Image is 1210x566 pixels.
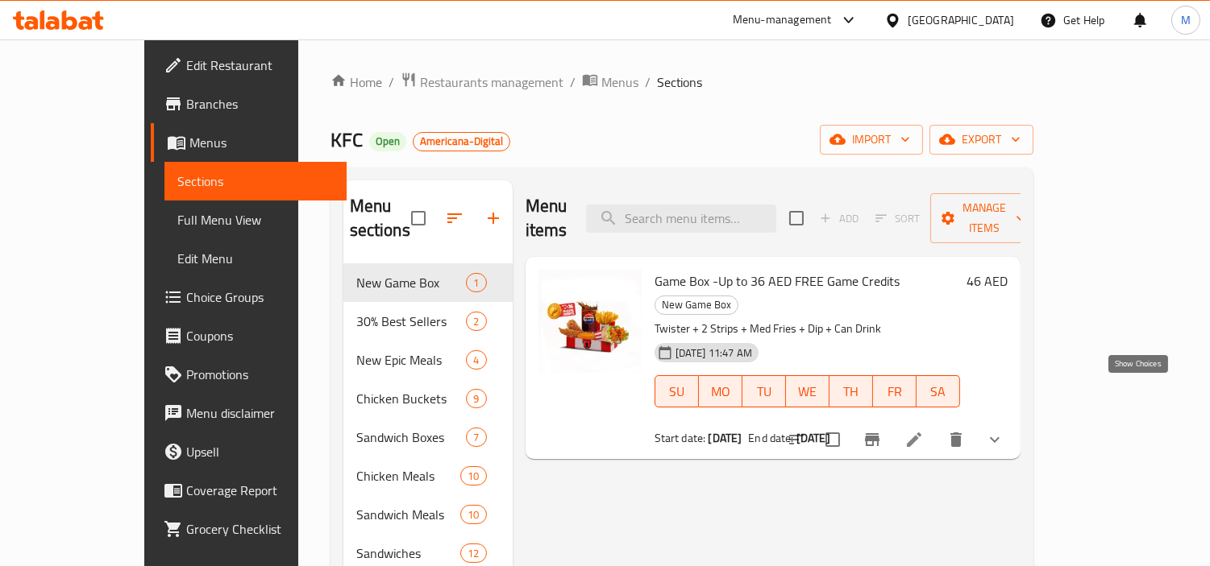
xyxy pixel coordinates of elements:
span: [DATE] 11:47 AM [669,345,759,361]
span: Menu disclaimer [186,403,334,423]
span: 4 [467,353,485,368]
span: 10 [461,507,485,523]
span: Open [369,134,406,148]
span: Edit Menu [177,249,334,268]
span: Menus [601,72,638,92]
span: Americana-Digital [414,134,509,148]
div: items [466,273,486,292]
a: Home [331,72,382,92]
a: Promotions [151,355,347,394]
span: Game Box -Up to 36 AED FREE Game Credits [655,269,900,293]
button: SA [917,375,960,407]
span: FR [879,380,910,403]
span: Chicken Meals [356,466,461,485]
span: SA [923,380,954,403]
span: TH [836,380,867,403]
h2: Menu items [526,194,568,242]
span: export [942,130,1021,150]
span: Coverage Report [186,481,334,500]
span: 2 [467,314,485,329]
div: Chicken Buckets9 [343,379,513,418]
a: Coverage Report [151,471,347,510]
span: 1 [467,275,485,291]
span: New Game Box [655,295,738,314]
span: import [833,130,910,150]
div: New Game Box1 [343,263,513,302]
a: Upsell [151,432,347,471]
button: TH [830,375,873,407]
span: New Game Box [356,273,467,292]
button: export [929,125,1033,155]
button: SU [655,375,699,407]
a: Choice Groups [151,278,347,316]
li: / [645,72,651,92]
span: New Epic Meals [356,350,467,370]
span: SU [662,380,692,403]
button: Branch-specific-item [853,420,892,459]
div: items [466,389,486,408]
span: Chicken Buckets [356,389,467,408]
div: 30% Best Sellers2 [343,302,513,341]
div: Sandwich Meals10 [343,495,513,534]
span: Edit Restaurant [186,56,334,75]
a: Sections [164,162,347,200]
button: sort-choices [777,420,816,459]
h2: Menu sections [350,194,411,242]
div: Chicken Meals10 [343,457,513,495]
span: Menus [189,133,334,152]
button: FR [873,375,917,407]
span: Sort sections [435,199,474,238]
span: Select section [780,201,813,235]
div: items [460,543,486,563]
span: Full Menu View [177,210,334,229]
div: New Game Box [655,295,738,315]
span: Start date: [655,428,706,448]
a: Edit Restaurant [151,46,347,85]
span: WE [792,380,823,403]
span: 9 [467,391,485,407]
button: WE [786,375,830,407]
span: 30% Best Sellers [356,312,467,331]
span: Sandwiches [356,543,461,563]
span: Manage items [943,198,1025,238]
span: 12 [461,546,485,561]
span: Sandwich Meals [356,505,461,524]
a: Branches [151,85,347,123]
span: 10 [461,469,485,484]
span: Add item [813,206,865,231]
span: Promotions [186,365,334,384]
div: items [460,466,486,485]
a: Edit menu item [904,430,924,449]
span: Choice Groups [186,287,334,307]
span: Select all sections [401,201,435,235]
div: Open [369,132,406,151]
div: items [466,428,486,447]
span: Grocery Checklist [186,519,334,539]
button: delete [937,420,975,459]
span: Coupons [186,326,334,345]
span: MO [705,380,736,403]
span: Upsell [186,442,334,461]
li: / [389,72,394,92]
span: Branches [186,94,334,114]
a: Menu disclaimer [151,394,347,432]
input: search [586,205,776,233]
li: / [570,72,576,92]
span: Select section first [865,206,930,231]
button: TU [742,375,786,407]
span: TU [749,380,780,403]
b: [DATE] [708,428,742,448]
span: M [1181,11,1191,29]
div: Sandwich Boxes7 [343,418,513,457]
button: show more [975,420,1014,459]
button: Manage items [930,193,1038,243]
a: Restaurants management [401,72,563,93]
a: Menus [151,123,347,162]
a: Full Menu View [164,200,347,239]
div: Menu-management [733,10,832,30]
